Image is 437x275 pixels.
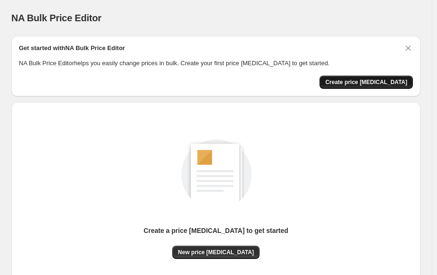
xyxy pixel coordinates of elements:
h2: Get started with NA Bulk Price Editor [19,43,125,53]
button: New price [MEDICAL_DATA] [172,246,260,259]
span: NA Bulk Price Editor [11,13,101,23]
p: Create a price [MEDICAL_DATA] to get started [143,226,288,235]
button: Dismiss card [403,43,413,53]
span: Create price [MEDICAL_DATA] [325,78,407,86]
button: Create price change job [319,76,413,89]
span: New price [MEDICAL_DATA] [178,249,254,256]
p: NA Bulk Price Editor helps you easily change prices in bulk. Create your first price [MEDICAL_DAT... [19,59,413,68]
